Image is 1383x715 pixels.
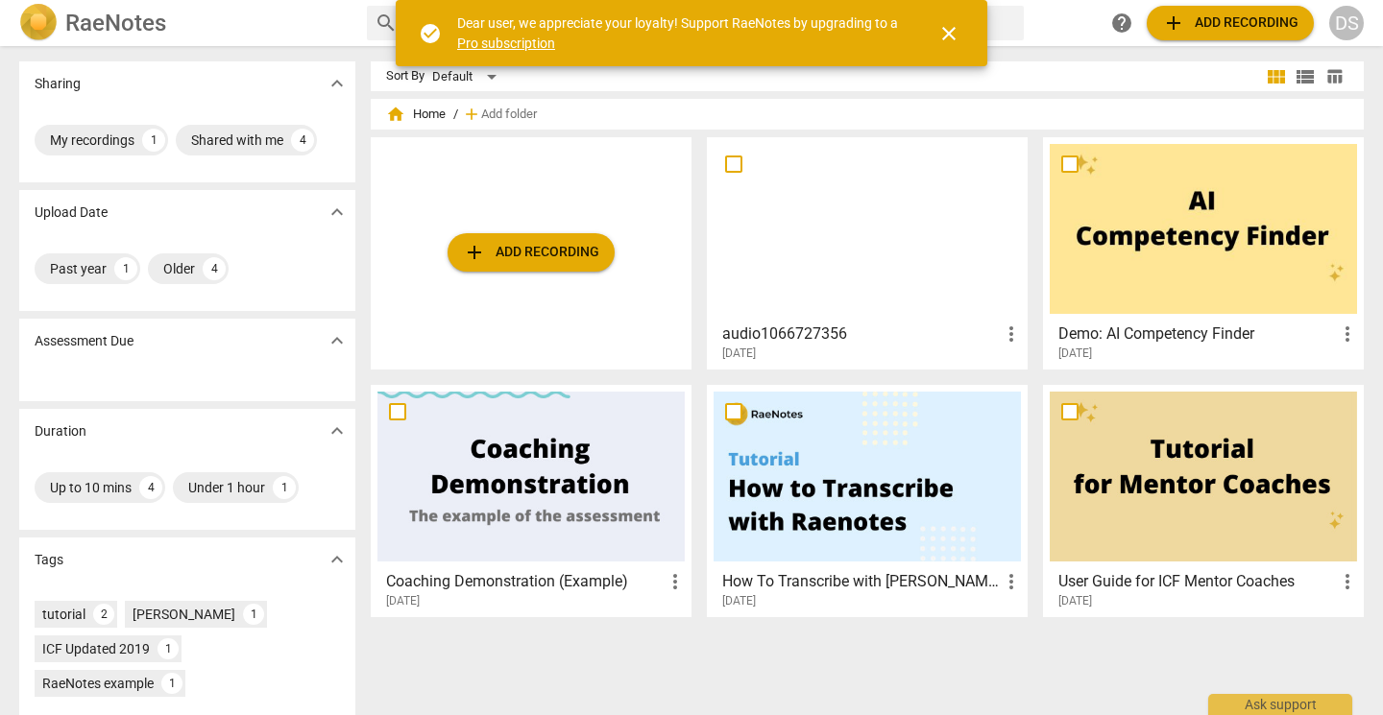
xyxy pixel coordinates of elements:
div: 4 [291,129,314,152]
span: close [937,22,960,45]
p: Tags [35,550,63,570]
span: expand_more [326,548,349,571]
span: add [463,241,486,264]
span: table_chart [1325,67,1344,85]
button: Tile view [1262,62,1291,91]
span: more_vert [1000,322,1023,346]
span: check_circle [419,22,442,45]
div: Default [432,61,503,92]
div: 1 [114,257,137,280]
span: add [462,105,481,124]
span: [DATE] [1058,593,1092,609]
a: How To Transcribe with [PERSON_NAME][DATE] [714,392,1021,608]
h3: User Guide for ICF Mentor Coaches [1058,570,1336,593]
button: Show more [323,326,352,355]
a: Coaching Demonstration (Example)[DATE] [377,392,685,608]
a: audio1066727356[DATE] [714,144,1021,361]
div: 1 [273,476,296,499]
a: Pro subscription [457,36,555,51]
span: expand_more [326,201,349,224]
span: more_vert [1000,570,1023,593]
div: RaeNotes example [42,674,154,693]
button: DS [1329,6,1364,40]
h3: audio1066727356 [722,322,1000,346]
span: Add recording [463,241,599,264]
div: Older [163,259,195,278]
div: Past year [50,259,107,278]
span: [DATE] [722,593,756,609]
div: ICF Updated 2019 [42,639,150,658]
span: help [1110,12,1133,35]
h3: Coaching Demonstration (Example) [386,570,664,593]
span: expand_more [326,72,349,95]
button: Close [926,11,972,57]
span: add [1162,12,1185,35]
div: 4 [139,476,162,499]
span: home [386,105,405,124]
span: [DATE] [386,593,420,609]
button: Show more [323,417,352,445]
h2: RaeNotes [65,10,166,36]
p: Duration [35,421,86,441]
span: / [453,107,458,122]
p: Upload Date [35,203,108,223]
div: 4 [203,257,226,280]
div: 1 [142,129,165,152]
div: 1 [158,638,179,659]
span: view_list [1294,65,1317,88]
span: search [375,12,398,35]
h3: How To Transcribe with RaeNotes [722,570,1000,593]
div: 1 [243,604,264,625]
span: Home [386,105,446,124]
div: Up to 10 mins [50,478,132,497]
div: [PERSON_NAME] [133,605,235,624]
span: Add folder [481,107,537,122]
div: 2 [93,604,114,625]
span: expand_more [326,329,349,352]
span: [DATE] [1058,346,1092,362]
p: Assessment Due [35,331,133,351]
div: Shared with me [191,131,283,150]
a: User Guide for ICF Mentor Coaches[DATE] [1050,392,1357,608]
div: Sort By [386,69,425,83]
button: List view [1291,62,1320,91]
div: Under 1 hour [188,478,265,497]
a: Demo: AI Competency Finder[DATE] [1050,144,1357,361]
button: Table view [1320,62,1348,91]
span: more_vert [664,570,687,593]
button: Show more [323,69,352,98]
span: expand_more [326,419,349,442]
div: Dear user, we appreciate your loyalty! Support RaeNotes by upgrading to a [457,13,903,53]
p: Sharing [35,74,81,94]
div: tutorial [42,605,85,624]
div: 1 [161,673,182,694]
span: more_vert [1336,322,1359,346]
h3: Demo: AI Competency Finder [1058,322,1336,346]
button: Show more [323,198,352,226]
img: Logo [19,4,58,42]
button: Upload [448,233,615,272]
span: Add recording [1162,12,1298,35]
button: Show more [323,545,352,574]
div: Ask support [1208,694,1352,715]
div: My recordings [50,131,134,150]
span: more_vert [1336,570,1359,593]
span: view_module [1265,65,1288,88]
button: Upload [1147,6,1314,40]
a: LogoRaeNotes [19,4,352,42]
a: Help [1104,6,1139,40]
span: [DATE] [722,346,756,362]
